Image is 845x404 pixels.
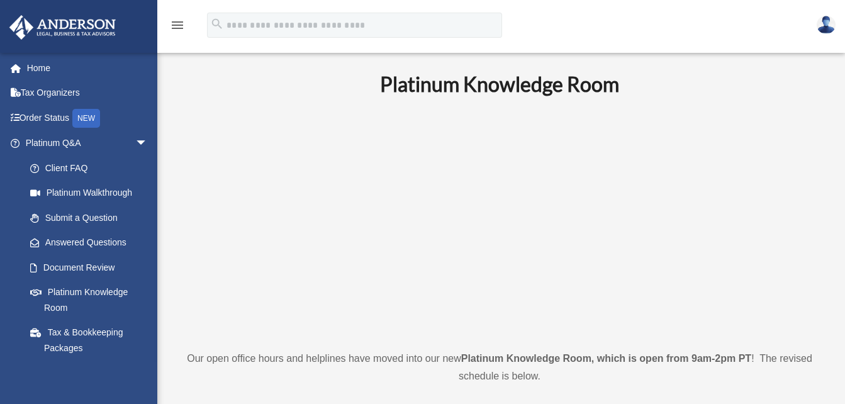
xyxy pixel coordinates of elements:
[18,320,167,361] a: Tax & Bookkeeping Packages
[9,131,167,156] a: Platinum Q&Aarrow_drop_down
[18,155,167,181] a: Client FAQ
[170,18,185,33] i: menu
[18,280,160,320] a: Platinum Knowledge Room
[380,72,619,96] b: Platinum Knowledge Room
[72,109,100,128] div: NEW
[18,361,167,386] a: Land Trust & Deed Forum
[461,353,751,364] strong: Platinum Knowledge Room, which is open from 9am-2pm PT
[210,17,224,31] i: search
[170,22,185,33] a: menu
[135,131,160,157] span: arrow_drop_down
[9,55,167,81] a: Home
[9,105,167,131] a: Order StatusNEW
[18,230,167,255] a: Answered Questions
[817,16,836,34] img: User Pic
[18,255,167,280] a: Document Review
[311,114,688,327] iframe: 231110_Toby_KnowledgeRoom
[18,181,167,206] a: Platinum Walkthrough
[18,205,167,230] a: Submit a Question
[9,81,167,106] a: Tax Organizers
[179,350,820,385] p: Our open office hours and helplines have moved into our new ! The revised schedule is below.
[6,15,120,40] img: Anderson Advisors Platinum Portal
